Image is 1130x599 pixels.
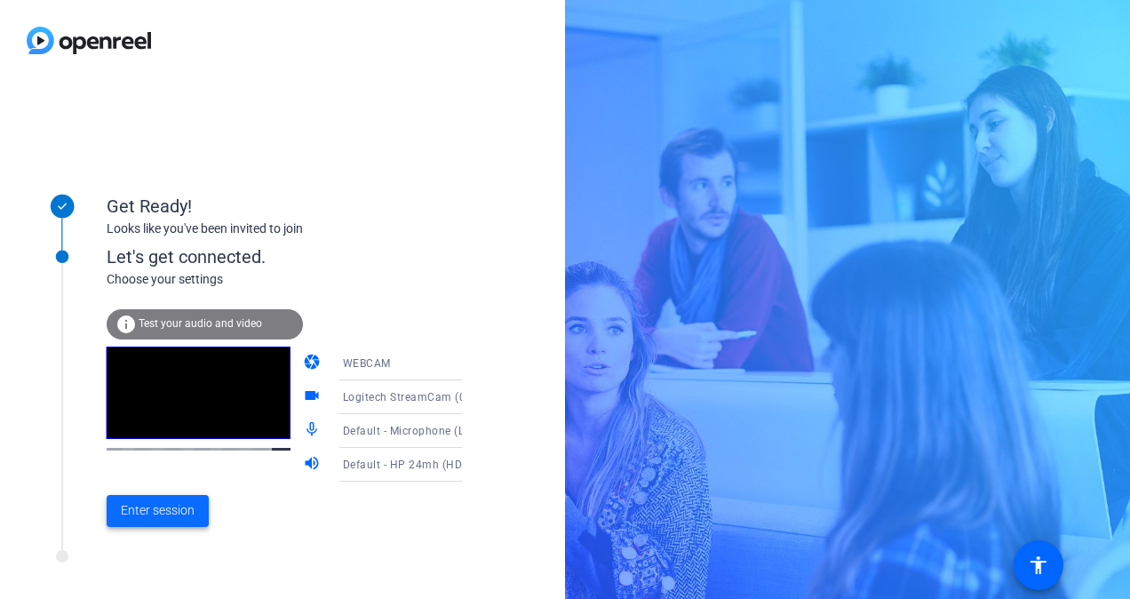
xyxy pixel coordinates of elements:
div: Get Ready! [107,193,462,220]
span: Test your audio and video [139,317,262,330]
span: Default - Microphone (Logitech StreamCam) (046d:0893) [343,423,640,437]
div: Choose your settings [107,270,498,289]
span: Enter session [121,501,195,520]
mat-icon: videocam [303,387,324,408]
span: Default - HP 24mh (HD Audio Driver for Display Audio) [343,457,627,471]
span: Logitech StreamCam (046d:0893) [343,389,520,403]
div: Looks like you've been invited to join [107,220,462,238]
mat-icon: mic_none [303,420,324,442]
div: Let's get connected. [107,244,498,270]
button: Enter session [107,495,209,527]
mat-icon: volume_up [303,454,324,475]
mat-icon: camera [303,353,324,374]
mat-icon: accessibility [1028,555,1049,576]
span: WEBCAM [343,357,391,370]
mat-icon: info [115,314,137,335]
